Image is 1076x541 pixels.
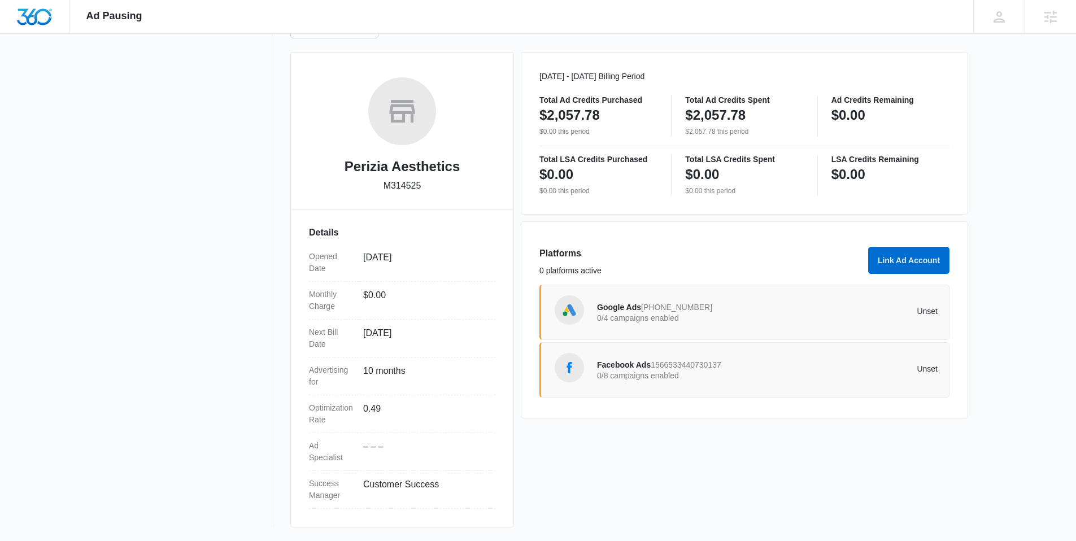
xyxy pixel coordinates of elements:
[539,126,657,137] p: $0.00 this period
[309,357,495,395] div: Advertising for10 months
[768,365,938,373] p: Unset
[309,364,354,388] dt: Advertising for
[309,326,354,350] dt: Next Bill Date
[363,402,486,426] dd: 0.49
[651,360,721,369] span: 1566533440730137
[685,96,803,104] p: Total Ad Credits Spent
[539,285,949,340] a: Google AdsGoogle Ads[PHONE_NUMBER]0/4 campaigns enabledUnset
[345,156,460,177] h2: Perizia Aesthetics
[597,372,768,379] p: 0/8 campaigns enabled
[868,247,949,274] button: Link Ad Account
[597,303,641,312] span: Google Ads
[539,265,861,277] p: 0 platforms active
[309,433,495,471] div: Ad Specialist– – –
[597,314,768,322] p: 0/4 campaigns enabled
[309,251,354,274] dt: Opened Date
[363,251,486,274] dd: [DATE]
[363,289,486,312] dd: $0.00
[539,155,657,163] p: Total LSA Credits Purchased
[641,303,712,312] span: [PHONE_NUMBER]
[768,307,938,315] p: Unset
[384,179,421,193] p: M314525
[685,165,719,184] p: $0.00
[309,395,495,433] div: Optimization Rate0.49
[831,96,949,104] p: Ad Credits Remaining
[539,106,600,124] p: $2,057.78
[685,186,803,196] p: $0.00 this period
[561,359,578,376] img: Facebook Ads
[561,302,578,319] img: Google Ads
[309,226,495,239] h3: Details
[539,96,657,104] p: Total Ad Credits Purchased
[539,247,861,260] h3: Platforms
[539,165,573,184] p: $0.00
[539,71,949,82] p: [DATE] - [DATE] Billing Period
[597,360,651,369] span: Facebook Ads
[831,106,865,124] p: $0.00
[539,342,949,398] a: Facebook AdsFacebook Ads15665334407301370/8 campaigns enabledUnset
[685,126,803,137] p: $2,057.78 this period
[539,186,657,196] p: $0.00 this period
[685,155,803,163] p: Total LSA Credits Spent
[309,320,495,357] div: Next Bill Date[DATE]
[831,165,865,184] p: $0.00
[309,402,354,426] dt: Optimization Rate
[309,244,495,282] div: Opened Date[DATE]
[309,471,495,509] div: Success ManagerCustomer Success
[363,364,486,388] dd: 10 months
[309,289,354,312] dt: Monthly Charge
[86,10,142,22] span: Ad Pausing
[309,478,354,501] dt: Success Manager
[309,282,495,320] div: Monthly Charge$0.00
[363,440,486,464] dd: – – –
[309,440,354,464] dt: Ad Specialist
[363,478,486,501] dd: Customer Success
[363,326,486,350] dd: [DATE]
[831,155,949,163] p: LSA Credits Remaining
[685,106,746,124] p: $2,057.78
